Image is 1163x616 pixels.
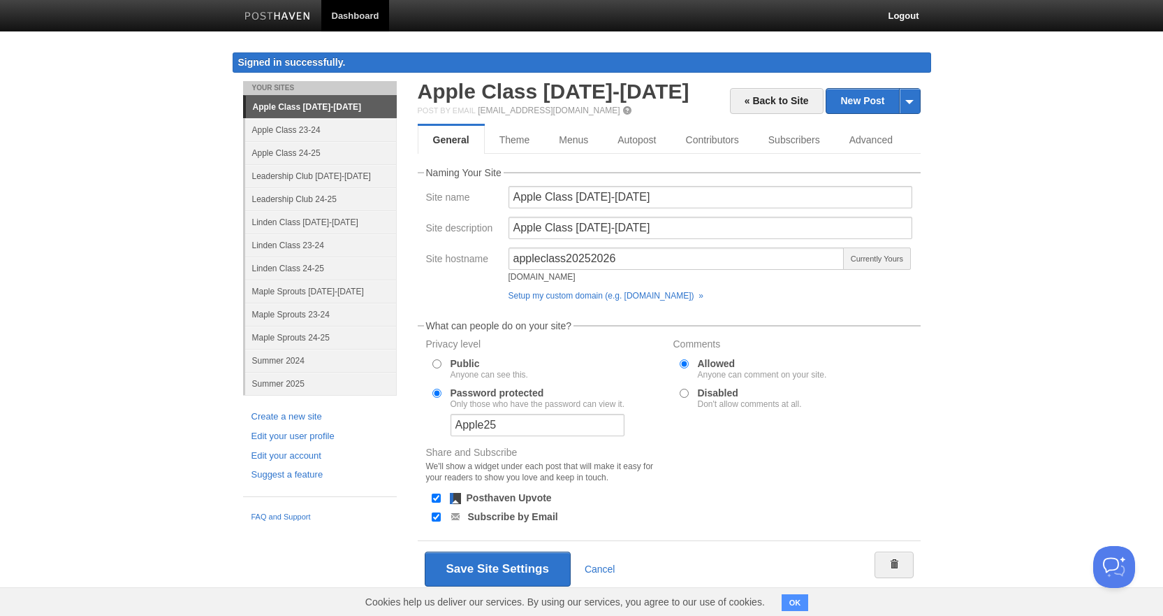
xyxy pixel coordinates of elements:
[1093,546,1135,588] iframe: Help Scout Beacon - Open
[251,429,388,444] a: Edit your user profile
[245,234,397,257] a: Linden Class 23-24
[245,141,397,164] a: Apple Class 24-25
[451,371,528,379] div: Anyone can see this.
[835,126,907,154] a: Advanced
[754,126,835,154] a: Subscribers
[245,349,397,372] a: Summer 2024
[418,126,485,154] a: General
[509,273,845,281] div: [DOMAIN_NAME]
[451,359,528,379] label: Public
[485,126,545,154] a: Theme
[424,168,504,178] legend: Naming Your Site
[544,126,603,154] a: Menus
[418,80,689,103] a: Apple Class [DATE]-[DATE]
[426,447,665,487] label: Share and Subscribe
[245,164,397,187] a: Leadership Club [DATE]-[DATE]
[245,280,397,303] a: Maple Sprouts [DATE]-[DATE]
[468,512,558,522] label: Subscribe by Email
[467,493,552,503] label: Posthaven Upvote
[478,106,620,115] a: [EMAIL_ADDRESS][DOMAIN_NAME]
[843,248,910,270] span: Currently Yours
[698,359,827,379] label: Allowed
[245,326,397,349] a: Maple Sprouts 24-25
[426,254,500,267] label: Site hostname
[426,192,500,206] label: Site name
[730,88,824,114] a: « Back to Site
[451,400,624,408] div: Only those who have the password can view it.
[425,552,571,587] button: Save Site Settings
[603,126,671,154] a: Autopost
[509,291,703,301] a: Setup my custom domain (e.g. [DOMAIN_NAME]) »
[351,588,779,616] span: Cookies help us deliver our services. By using our services, you agree to our use of cookies.
[782,594,809,611] button: OK
[673,339,912,352] label: Comments
[426,461,665,483] div: We'll show a widget under each post that will make it easy for your readers to show you love and ...
[245,118,397,141] a: Apple Class 23-24
[418,106,476,115] span: Post by Email
[245,257,397,280] a: Linden Class 24-25
[671,126,754,154] a: Contributors
[244,12,311,22] img: Posthaven-bar
[251,468,388,482] a: Suggest a feature
[245,187,397,210] a: Leadership Club 24-25
[245,372,397,395] a: Summer 2025
[698,371,827,379] div: Anyone can comment on your site.
[826,89,919,113] a: New Post
[245,303,397,326] a: Maple Sprouts 23-24
[246,96,397,118] a: Apple Class [DATE]-[DATE]
[585,564,615,575] a: Cancel
[424,321,574,331] legend: What can people do on your site?
[451,388,624,408] label: Password protected
[426,223,500,236] label: Site description
[243,81,397,95] li: Your Sites
[251,449,388,464] a: Edit your account
[251,511,388,524] a: FAQ and Support
[245,210,397,234] a: Linden Class [DATE]-[DATE]
[698,388,802,408] label: Disabled
[233,52,931,73] div: Signed in successfully.
[426,339,665,352] label: Privacy level
[251,410,388,424] a: Create a new site
[698,400,802,408] div: Don't allow comments at all.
